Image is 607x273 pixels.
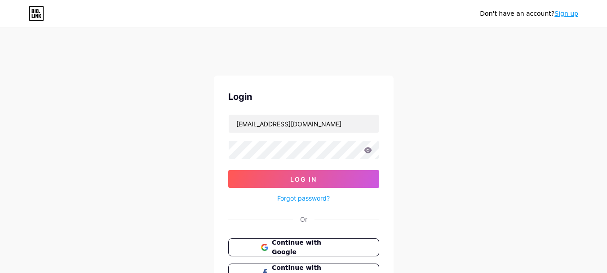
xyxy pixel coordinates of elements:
span: Log In [290,175,317,183]
div: Don't have an account? [480,9,578,18]
span: Continue with Google [272,238,346,257]
div: Login [228,90,379,103]
input: Username [229,115,379,133]
div: Or [300,215,307,224]
a: Sign up [554,10,578,17]
a: Forgot password? [277,193,330,203]
button: Log In [228,170,379,188]
button: Continue with Google [228,238,379,256]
